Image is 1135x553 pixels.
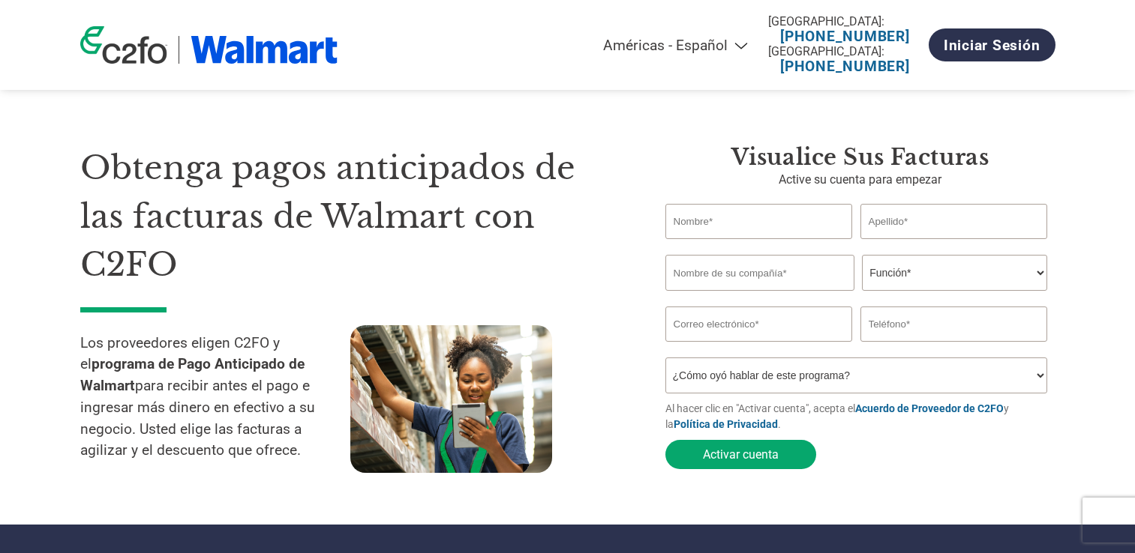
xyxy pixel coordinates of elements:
div: [GEOGRAPHIC_DATA]: [768,44,922,58]
img: c2fo logo [80,26,167,64]
div: Inavlid Email Address [665,343,853,351]
div: Invalid company name or company name is too long [665,292,1048,300]
input: Nombre de su compañía* [665,255,854,291]
img: supply chain worker [350,325,552,473]
img: Walmart [191,36,338,64]
div: Invalid first name or first name is too long [665,241,853,249]
a: Iniciar sesión [929,28,1055,61]
p: Active su cuenta para empezar [665,171,1055,189]
select: Title/Role [862,255,1047,291]
strong: programa de Pago Anticipado de Walmart [80,355,305,394]
button: Activar cuenta [665,440,816,469]
input: Invalid Email format [665,306,853,342]
a: Acuerdo de Proveedor de C2FO [855,402,1004,414]
div: Invalid last name or last name is too long [860,241,1048,249]
input: Teléfono* [860,306,1048,342]
input: Apellido* [860,204,1048,239]
a: [PHONE_NUMBER] [780,58,910,75]
input: Nombre* [665,204,853,239]
p: Al hacer clic en "Activar cuenta", acepta el y la . [665,401,1055,432]
a: Política de Privacidad [674,418,778,430]
p: Los proveedores eligen C2FO y el para recibir antes el pago e ingresar más dinero en efectivo a s... [80,333,350,462]
a: [PHONE_NUMBER] [780,28,910,45]
h3: Visualice sus facturas [665,144,1055,171]
div: [GEOGRAPHIC_DATA]: [768,14,922,28]
div: Inavlid Phone Number [860,343,1048,351]
h1: Obtenga pagos anticipados de las facturas de Walmart con C2FO [80,144,620,289]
